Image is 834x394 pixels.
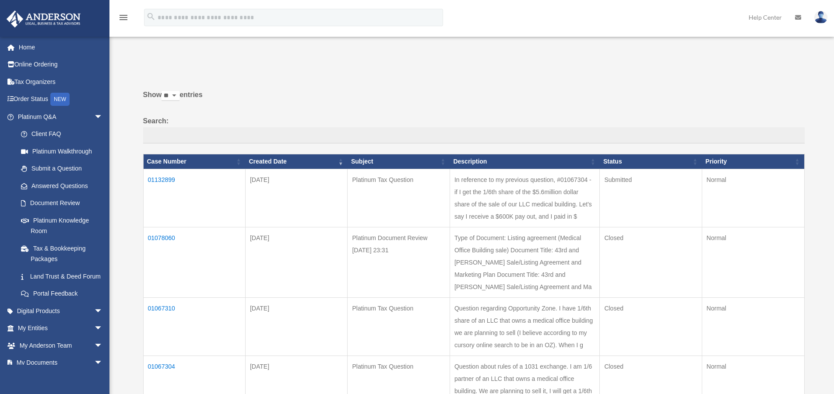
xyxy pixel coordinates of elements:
a: Platinum Walkthrough [12,143,112,160]
a: Order StatusNEW [6,91,116,108]
a: menu [118,15,129,23]
a: My Documentsarrow_drop_down [6,354,116,372]
th: Description: activate to sort column ascending [450,154,599,169]
select: Showentries [162,91,179,101]
span: arrow_drop_down [94,320,112,338]
td: Type of Document: Listing agreement (Medical Office Building sale) Document Title: 43rd and [PERS... [450,227,599,297]
td: In reference to my previous question, #01067304 - if I get the 1/6th share of the $5.6million dol... [450,169,599,227]
td: [DATE] [245,169,347,227]
a: My Anderson Teamarrow_drop_down [6,337,116,354]
img: User Pic [814,11,827,24]
img: Anderson Advisors Platinum Portal [4,10,83,28]
a: Tax & Bookkeeping Packages [12,240,112,268]
div: NEW [50,93,70,106]
td: Closed [600,227,702,297]
td: [DATE] [245,297,347,356]
th: Status: activate to sort column ascending [600,154,702,169]
a: Portal Feedback [12,285,112,303]
a: Home [6,38,116,56]
a: Digital Productsarrow_drop_down [6,302,116,320]
td: Platinum Document Review [DATE] 23:31 [348,227,450,297]
a: Answered Questions [12,177,107,195]
th: Case Number: activate to sort column ascending [143,154,245,169]
a: Platinum Knowledge Room [12,212,112,240]
a: Document Review [12,195,112,212]
a: Tax Organizers [6,73,116,91]
a: Platinum Q&Aarrow_drop_down [6,108,112,126]
td: Platinum Tax Question [348,297,450,356]
span: arrow_drop_down [94,337,112,355]
td: Normal [702,297,804,356]
td: [DATE] [245,227,347,297]
a: Submit a Question [12,160,112,178]
th: Created Date: activate to sort column ascending [245,154,347,169]
td: Platinum Tax Question [348,169,450,227]
input: Search: [143,127,805,144]
a: Land Trust & Deed Forum [12,268,112,285]
span: arrow_drop_down [94,302,112,320]
th: Subject: activate to sort column ascending [348,154,450,169]
th: Priority: activate to sort column ascending [702,154,804,169]
td: 01132899 [143,169,245,227]
span: arrow_drop_down [94,108,112,126]
td: Normal [702,227,804,297]
td: Closed [600,297,702,356]
i: menu [118,12,129,23]
a: Client FAQ [12,126,112,143]
label: Show entries [143,89,805,110]
a: My Entitiesarrow_drop_down [6,320,116,337]
td: Normal [702,169,804,227]
i: search [146,12,156,21]
td: Submitted [600,169,702,227]
span: arrow_drop_down [94,354,112,372]
td: 01067310 [143,297,245,356]
td: 01078060 [143,227,245,297]
td: Question regarding Opportunity Zone. I have 1/6th share of an LLC that owns a medical office buil... [450,297,599,356]
label: Search: [143,115,805,144]
a: Online Ordering [6,56,116,73]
